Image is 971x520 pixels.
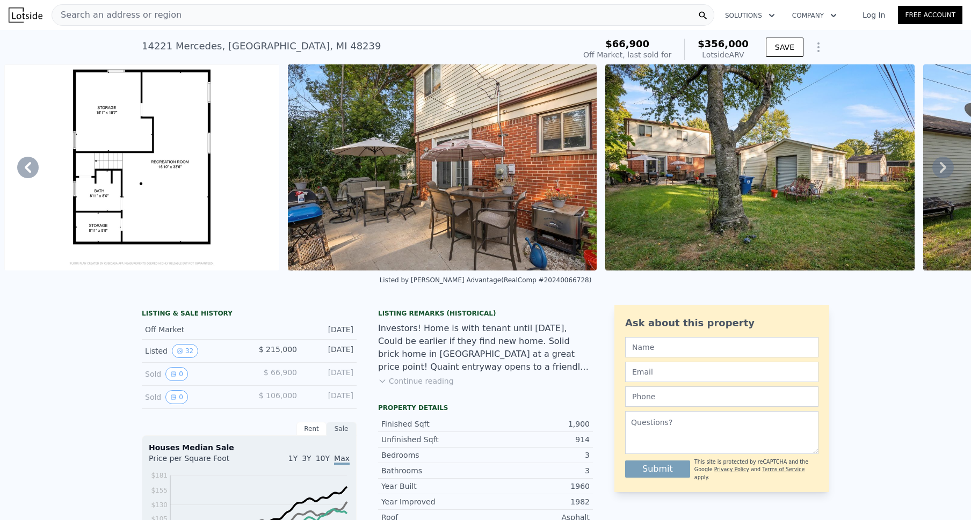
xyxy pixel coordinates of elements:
[625,386,818,407] input: Phone
[378,322,593,373] div: Investors! Home is with tenant until [DATE], Could be earlier if they find new home. Solid brick ...
[165,390,188,404] button: View historical data
[698,49,749,60] div: Lotside ARV
[327,422,357,436] div: Sale
[716,6,784,25] button: Solutions
[107,62,115,71] img: tab_keywords_by_traffic_grey.svg
[149,442,350,453] div: Houses Median Sale
[381,465,485,476] div: Bathrooms
[784,6,845,25] button: Company
[485,450,590,460] div: 3
[898,6,962,24] a: Free Account
[714,466,749,472] a: Privacy Policy
[625,337,818,357] input: Name
[808,36,829,58] button: Show Options
[485,434,590,445] div: 914
[151,472,168,479] tspan: $181
[288,454,298,463] span: 1Y
[766,38,803,57] button: SAVE
[625,316,818,331] div: Ask about this property
[381,419,485,429] div: Finished Sqft
[625,460,690,478] button: Submit
[485,496,590,507] div: 1982
[145,367,241,381] div: Sold
[306,344,353,358] div: [DATE]
[151,487,168,494] tspan: $155
[17,17,26,26] img: logo_orange.svg
[264,368,297,377] span: $ 66,900
[288,64,597,270] img: Sale: 139676208 Parcel: 46481863
[378,376,454,386] button: Continue reading
[485,481,590,492] div: 1960
[259,391,297,400] span: $ 106,000
[381,434,485,445] div: Unfinished Sqft
[850,10,898,20] a: Log In
[381,496,485,507] div: Year Improved
[145,390,241,404] div: Sold
[625,362,818,382] input: Email
[296,422,327,436] div: Rent
[29,62,38,71] img: tab_domain_overview_orange.svg
[165,367,188,381] button: View historical data
[30,17,53,26] div: v 4.0.25
[380,276,592,284] div: Listed by [PERSON_NAME] Advantage (RealComp #20240066728)
[605,38,649,49] span: $66,900
[28,28,118,36] div: Domain: [DOMAIN_NAME]
[172,344,198,358] button: View historical data
[306,324,353,335] div: [DATE]
[334,454,350,465] span: Max
[485,419,590,429] div: 1,900
[145,324,241,335] div: Off Market
[52,9,182,21] span: Search an address or region
[694,458,818,481] div: This site is protected by reCAPTCHA and the Google and apply.
[583,49,671,60] div: Off Market, last sold for
[378,309,593,318] div: Listing Remarks (Historical)
[119,63,181,70] div: Keywords by Traffic
[149,453,249,470] div: Price per Square Foot
[698,38,749,49] span: $356,000
[142,39,381,54] div: 14221 Mercedes , [GEOGRAPHIC_DATA] , MI 48239
[306,390,353,404] div: [DATE]
[41,63,96,70] div: Domain Overview
[4,64,279,270] img: Sale: 139676208 Parcel: 46481863
[259,345,297,354] span: $ 215,000
[145,344,241,358] div: Listed
[381,481,485,492] div: Year Built
[378,404,593,412] div: Property details
[9,8,42,23] img: Lotside
[142,309,357,320] div: LISTING & SALE HISTORY
[485,465,590,476] div: 3
[381,450,485,460] div: Bedrooms
[762,466,805,472] a: Terms of Service
[605,64,915,270] img: Sale: 139676208 Parcel: 46481863
[316,454,330,463] span: 10Y
[17,28,26,36] img: website_grey.svg
[306,367,353,381] div: [DATE]
[151,501,168,509] tspan: $130
[302,454,311,463] span: 3Y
